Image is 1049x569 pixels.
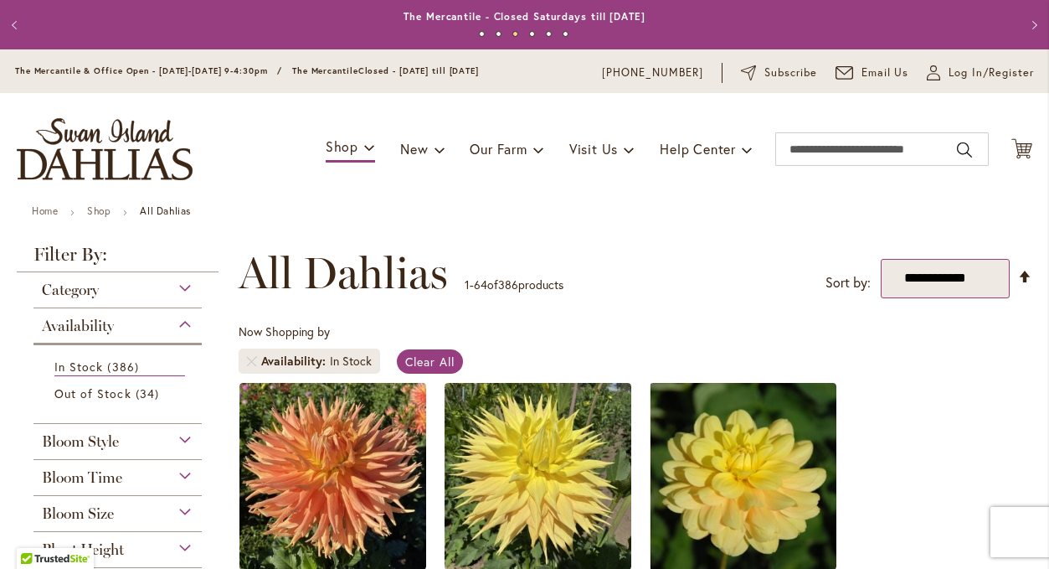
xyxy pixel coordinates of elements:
strong: All Dahlias [140,204,191,217]
span: Clear All [405,354,455,370]
button: Next [1016,8,1049,42]
a: In Stock 386 [54,358,185,376]
label: Sort by: [825,267,871,298]
span: Availability [261,353,330,370]
a: Shop [87,204,111,217]
span: Visit Us [569,140,618,158]
a: Remove Availability In Stock [247,356,257,366]
span: Subscribe [764,65,817,81]
span: 1 [465,277,470,292]
a: Email Us [836,65,909,81]
a: Subscribe [741,65,817,81]
a: Log In/Register [927,65,1034,81]
span: Category [42,281,99,299]
span: Help Center [660,140,736,158]
span: Bloom Size [42,504,114,523]
span: Bloom Time [42,468,122,487]
button: 6 of 6 [563,31,568,37]
a: Out of Stock 34 [54,385,185,402]
span: Availability [42,317,114,335]
button: 2 of 6 [496,31,501,37]
a: The Mercantile - Closed Saturdays till [DATE] [404,10,645,23]
div: In Stock [330,353,372,370]
button: 5 of 6 [546,31,552,37]
span: Email Us [861,65,909,81]
span: Now Shopping by [239,323,330,339]
span: 386 [498,277,518,292]
a: [PHONE_NUMBER] [602,65,703,81]
a: Clear All [397,349,463,374]
strong: Filter By: [17,246,219,272]
span: In Stock [54,359,103,375]
a: store logo [17,118,193,180]
span: 64 [474,277,487,292]
button: 4 of 6 [529,31,535,37]
span: New [400,140,428,158]
span: Shop [326,137,358,155]
span: Closed - [DATE] till [DATE] [358,65,479,76]
span: Plant Height [42,541,124,559]
span: Our Farm [470,140,527,158]
button: 3 of 6 [512,31,518,37]
span: All Dahlias [239,248,448,298]
p: - of products [465,272,563,298]
span: Out of Stock [54,385,131,401]
span: Bloom Style [42,432,119,451]
a: Home [32,204,58,217]
iframe: Launch Accessibility Center [13,510,59,556]
button: 1 of 6 [479,31,485,37]
span: 34 [136,385,163,402]
span: The Mercantile & Office Open - [DATE]-[DATE] 9-4:30pm / The Mercantile [15,65,358,76]
span: 386 [107,358,142,375]
span: Log In/Register [949,65,1034,81]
